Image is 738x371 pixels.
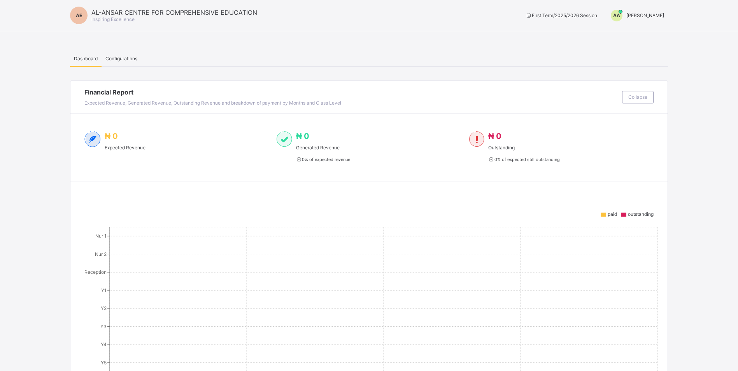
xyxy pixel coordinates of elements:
tspan: Y3 [100,324,107,329]
tspan: Y1 [101,287,107,293]
tspan: Y2 [101,305,107,311]
span: Financial Report [84,88,618,96]
span: session/term information [525,12,597,18]
span: 0 % of expected still outstanding [488,157,559,162]
img: expected-2.4343d3e9d0c965b919479240f3db56ac.svg [84,131,101,147]
span: AA [613,12,620,18]
span: ₦ 0 [488,131,501,141]
span: Dashboard [74,56,98,61]
span: Generated Revenue [296,145,350,150]
span: Expected Revenue, Generated Revenue, Outstanding Revenue and breakdown of payment by Months and C... [84,100,341,106]
img: paid-1.3eb1404cbcb1d3b736510a26bbfa3ccb.svg [277,131,292,147]
span: 0 % of expected revenue [296,157,350,162]
tspan: Nur 1 [95,233,107,239]
span: outstanding [628,211,654,217]
span: ₦ 0 [105,131,118,141]
span: Inspiring Excellence [91,16,135,22]
span: Outstanding [488,145,559,150]
tspan: Reception [84,269,107,275]
span: AL-ANSAR CENTRE FOR COMPREHENSIVE EDUCATION [91,9,257,16]
tspan: Nur 2 [95,251,107,257]
span: Configurations [105,56,137,61]
tspan: Y4 [101,341,107,347]
img: outstanding-1.146d663e52f09953f639664a84e30106.svg [469,131,484,147]
tspan: Y5 [101,360,107,366]
span: ₦ 0 [296,131,309,141]
span: Expected Revenue [105,145,145,150]
span: AE [76,12,82,18]
span: Collapse [628,94,647,100]
span: [PERSON_NAME] [626,12,664,18]
span: paid [608,211,617,217]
